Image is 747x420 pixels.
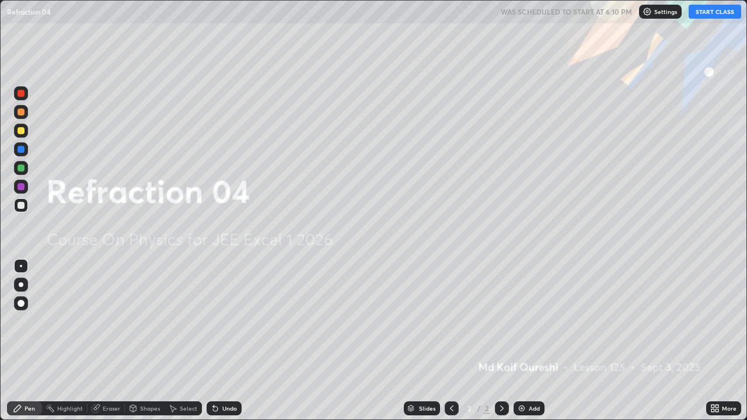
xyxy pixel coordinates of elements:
[57,405,83,411] div: Highlight
[654,9,677,15] p: Settings
[419,405,435,411] div: Slides
[483,403,490,414] div: 2
[140,405,160,411] div: Shapes
[103,405,120,411] div: Eraser
[529,405,540,411] div: Add
[722,405,736,411] div: More
[501,6,632,17] h5: WAS SCHEDULED TO START AT 6:10 PM
[25,405,35,411] div: Pen
[643,7,652,16] img: class-settings-icons
[689,5,741,19] button: START CLASS
[517,404,526,413] img: add-slide-button
[7,7,51,16] p: Refraction 04
[477,405,481,412] div: /
[222,405,237,411] div: Undo
[463,405,475,412] div: 2
[180,405,197,411] div: Select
